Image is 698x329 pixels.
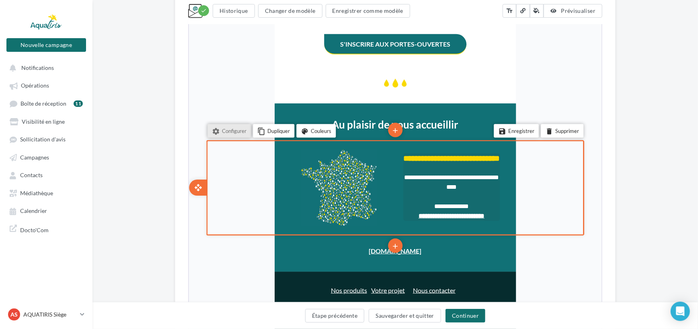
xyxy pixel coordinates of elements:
p: L'occasion de découvrir notre univers, visiter le showroom et partager un moment convivial autour... [104,211,309,231]
button: text_fields [503,4,516,18]
button: Changer de modèle [258,4,322,18]
span: Sollicitation d'avis [20,136,66,143]
a: Médiathèque [5,186,88,200]
div: Modifications enregistrées [198,5,209,16]
button: Notifications [5,60,84,75]
button: Nouvelle campagne [6,38,86,52]
i: check [201,8,207,14]
a: Contacts [5,168,88,182]
span: Boîte de réception [21,100,66,107]
p: AQUATIRIS Siège [23,311,77,319]
p: en parallèle du Carrefour des Gestions Locales de l’Eau à [GEOGRAPHIC_DATA]. [104,182,309,202]
a: AS AQUATIRIS Siège [6,307,86,322]
span: Visibilité en ligne [22,118,65,125]
button: Continuer [445,309,485,323]
span: Campagnes [20,154,49,161]
a: Visibilité en ligne [5,114,88,129]
span: Docto'Com [20,225,49,234]
button: Sauvegarder et quitter [369,309,441,323]
button: Étape précédente [305,309,365,323]
div: 11 [74,100,83,107]
span: AS [10,311,18,319]
span: Contacts [20,172,43,179]
h2: Carrefour des Gestions Locales de l'Eau [104,306,309,319]
span: Notifications [21,64,54,71]
a: Sollicitation d'avis [5,132,88,146]
img: c153832d-8c83-14b9-c137-c60c27c4ea8e.jpg [86,279,327,294]
div: Open Intercom Messenger [671,302,690,321]
strong: [DATE] [196,174,217,181]
a: Boîte de réception11 [5,96,88,111]
button: Enregistrer comme modèle [326,4,410,18]
button: Prévisualiser [544,4,602,18]
button: Historique [213,4,255,18]
span: Médiathèque [20,190,53,196]
a: Opérations [5,78,88,92]
span: Calendrier [20,208,47,215]
a: S'inscrire aux portes-ouvertes [151,257,261,264]
span: Opérations [21,82,49,89]
a: Calendrier [5,203,88,218]
i: text_fields [506,7,513,15]
span: Prévisualiser [561,7,596,14]
a: Campagnes [5,150,88,164]
a: Docto'Com [5,221,88,237]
